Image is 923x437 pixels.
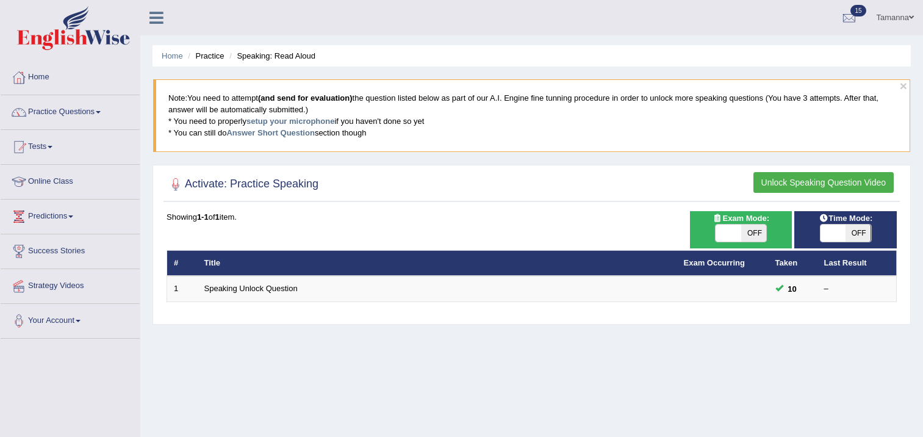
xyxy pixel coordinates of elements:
b: (and send for evaluation) [258,93,353,103]
td: 1 [167,276,198,302]
a: Practice Questions [1,95,140,126]
a: Online Class [1,165,140,195]
a: Exam Occurring [684,258,745,267]
div: Show exams occurring in exams [690,211,792,248]
li: Speaking: Read Aloud [226,50,315,62]
button: × [900,79,907,92]
div: Showing of item. [167,211,897,223]
th: Last Result [817,250,897,276]
a: setup your microphone [246,117,334,126]
button: Unlock Speaking Question Video [753,172,894,193]
a: Home [162,51,183,60]
h2: Activate: Practice Speaking [167,175,318,193]
a: Success Stories [1,234,140,265]
span: You can still take this question [783,283,802,295]
b: 1-1 [197,212,209,222]
span: 15 [850,5,866,16]
a: Answer Short Question [226,128,314,137]
b: 1 [215,212,220,222]
span: Exam Mode: [708,212,774,225]
span: Time Mode: [814,212,877,225]
a: Predictions [1,200,140,230]
div: – [824,283,890,295]
th: Title [198,250,677,276]
a: Your Account [1,304,140,334]
span: Note: [168,93,187,103]
a: Tests [1,130,140,161]
th: # [167,250,198,276]
li: Practice [185,50,224,62]
a: Speaking Unlock Question [204,284,298,293]
blockquote: You need to attempt the question listed below as part of our A.I. Engine fine tunning procedure i... [153,79,910,151]
a: Strategy Videos [1,269,140,300]
span: OFF [846,225,871,242]
th: Taken [769,250,817,276]
a: Home [1,60,140,91]
span: OFF [741,225,767,242]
